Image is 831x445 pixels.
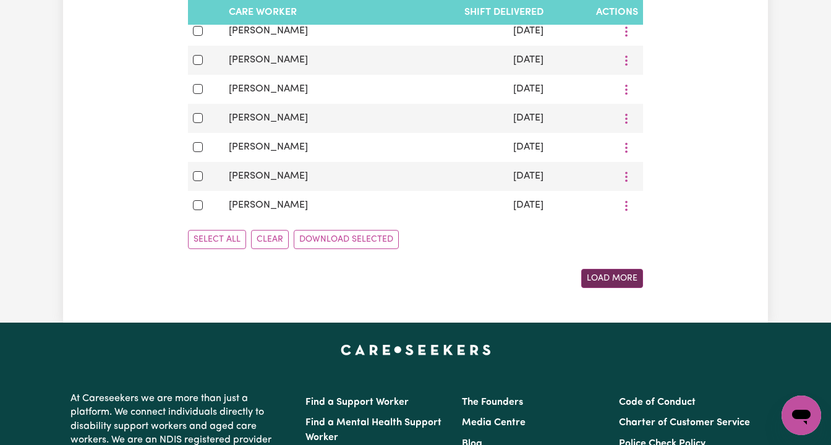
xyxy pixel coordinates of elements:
td: [DATE] [386,46,548,75]
a: Careseekers home page [341,345,491,355]
button: More options [615,51,638,70]
a: Media Centre [462,418,526,428]
span: [PERSON_NAME] [229,55,308,65]
iframe: Button to launch messaging window [782,396,821,435]
span: [PERSON_NAME] [229,200,308,210]
button: More options [615,80,638,99]
button: Select All [188,230,246,249]
td: [DATE] [386,162,548,191]
a: Code of Conduct [619,397,696,407]
td: [DATE] [386,17,548,46]
td: [DATE] [386,75,548,104]
span: [PERSON_NAME] [229,84,308,94]
button: More options [615,196,638,215]
a: Charter of Customer Service [619,418,750,428]
span: [PERSON_NAME] [229,142,308,152]
span: [PERSON_NAME] [229,113,308,123]
span: [PERSON_NAME] [229,171,308,181]
td: [DATE] [386,104,548,133]
button: Load More [581,269,643,288]
button: More options [615,167,638,186]
span: Care Worker [229,7,297,17]
button: More options [615,138,638,157]
a: Find a Mental Health Support Worker [305,418,441,443]
td: [DATE] [386,133,548,162]
span: [PERSON_NAME] [229,26,308,36]
a: Find a Support Worker [305,397,409,407]
button: Clear [251,230,289,249]
button: Download Selected [294,230,399,249]
button: More options [615,109,638,128]
a: The Founders [462,397,523,407]
td: [DATE] [386,191,548,220]
button: More options [615,22,638,41]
